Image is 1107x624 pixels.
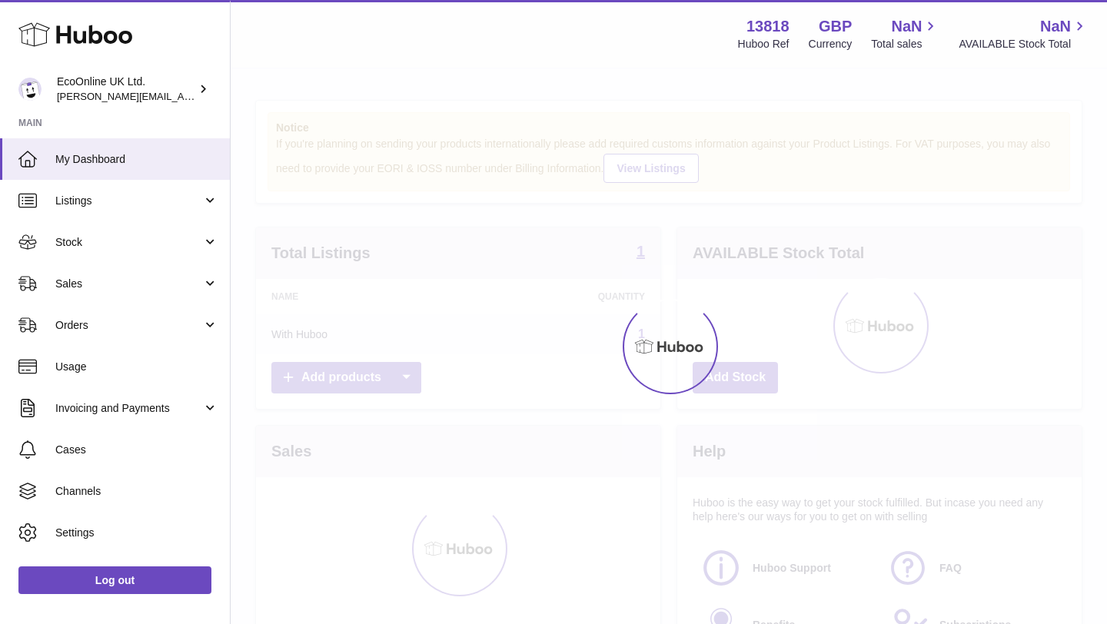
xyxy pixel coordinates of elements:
[18,566,211,594] a: Log out
[819,16,852,37] strong: GBP
[891,16,922,37] span: NaN
[55,484,218,499] span: Channels
[57,75,195,104] div: EcoOnline UK Ltd.
[55,235,202,250] span: Stock
[55,318,202,333] span: Orders
[55,360,218,374] span: Usage
[959,37,1089,51] span: AVAILABLE Stock Total
[809,37,853,51] div: Currency
[55,152,218,167] span: My Dashboard
[1040,16,1071,37] span: NaN
[746,16,790,37] strong: 13818
[55,194,202,208] span: Listings
[871,16,939,51] a: NaN Total sales
[55,443,218,457] span: Cases
[55,277,202,291] span: Sales
[18,78,42,101] img: alex.doherty@ecoonline.com
[55,401,202,416] span: Invoicing and Payments
[55,526,218,540] span: Settings
[871,37,939,51] span: Total sales
[738,37,790,51] div: Huboo Ref
[959,16,1089,51] a: NaN AVAILABLE Stock Total
[57,90,391,102] span: [PERSON_NAME][EMAIL_ADDRESS][PERSON_NAME][DOMAIN_NAME]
